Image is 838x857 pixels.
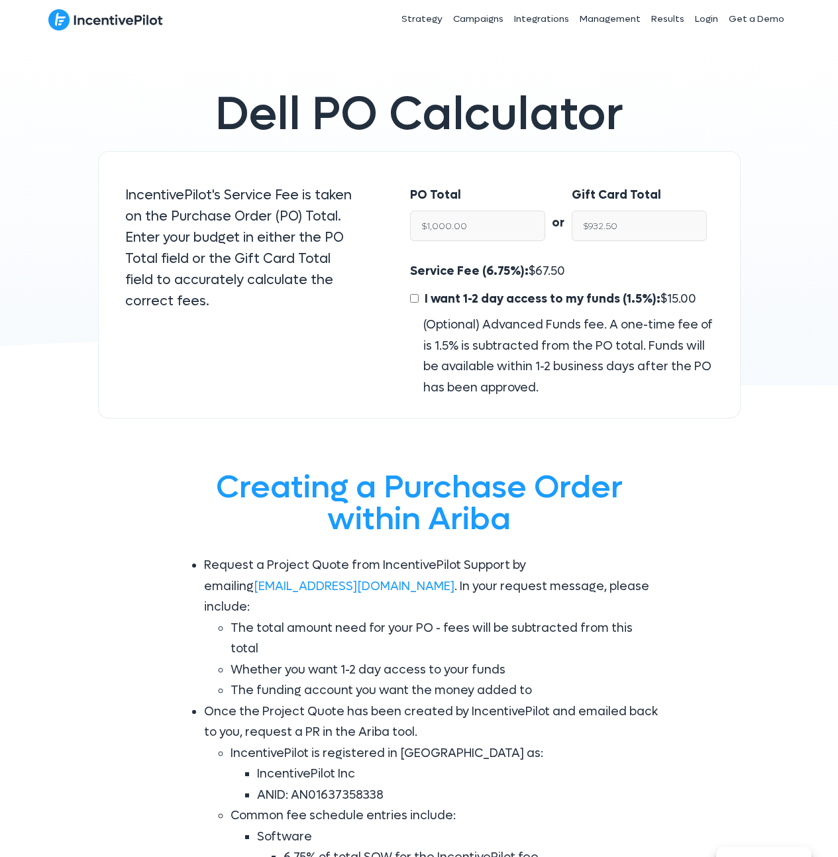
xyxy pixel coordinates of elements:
a: [EMAIL_ADDRESS][DOMAIN_NAME] [254,579,454,594]
li: IncentivePilot Inc [257,764,661,785]
a: Integrations [509,3,574,36]
a: Campaigns [448,3,509,36]
a: Login [690,3,723,36]
span: I want 1-2 day access to my funds (1.5%): [425,291,660,307]
label: Gift Card Total [572,185,661,206]
div: or [545,185,572,234]
span: Creating a Purchase Order within Ariba [216,466,623,540]
img: IncentivePilot [48,9,163,31]
a: Results [646,3,690,36]
li: Request a Project Quote from IncentivePilot Support by emailing . In your request message, please... [204,555,661,701]
p: IncentivePilot's Service Fee is taken on the Purchase Order (PO) Total. Enter your budget in eith... [125,185,358,312]
nav: Header Menu [305,3,790,36]
span: Dell PO Calculator [215,84,623,144]
span: 67.50 [535,264,565,279]
li: ANID: AN01637358338 [257,785,661,806]
span: 15.00 [667,291,696,307]
a: Strategy [396,3,448,36]
li: The funding account you want the money added to [231,680,661,701]
span: Service Fee (6.75%): [410,264,529,279]
div: $ [410,261,713,398]
div: (Optional) Advanced Funds fee. A one-time fee of is 1.5% is subtracted from the PO total. Funds w... [410,315,713,398]
input: I want 1-2 day access to my funds (1.5%):$15.00 [410,294,419,303]
a: Get a Demo [723,3,790,36]
label: PO Total [410,185,461,206]
span: $ [421,291,696,307]
a: Management [574,3,646,36]
li: Whether you want 1-2 day access to your funds [231,660,661,681]
li: IncentivePilot is registered in [GEOGRAPHIC_DATA] as: [231,743,661,806]
li: The total amount need for your PO - fees will be subtracted from this total [231,618,661,660]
